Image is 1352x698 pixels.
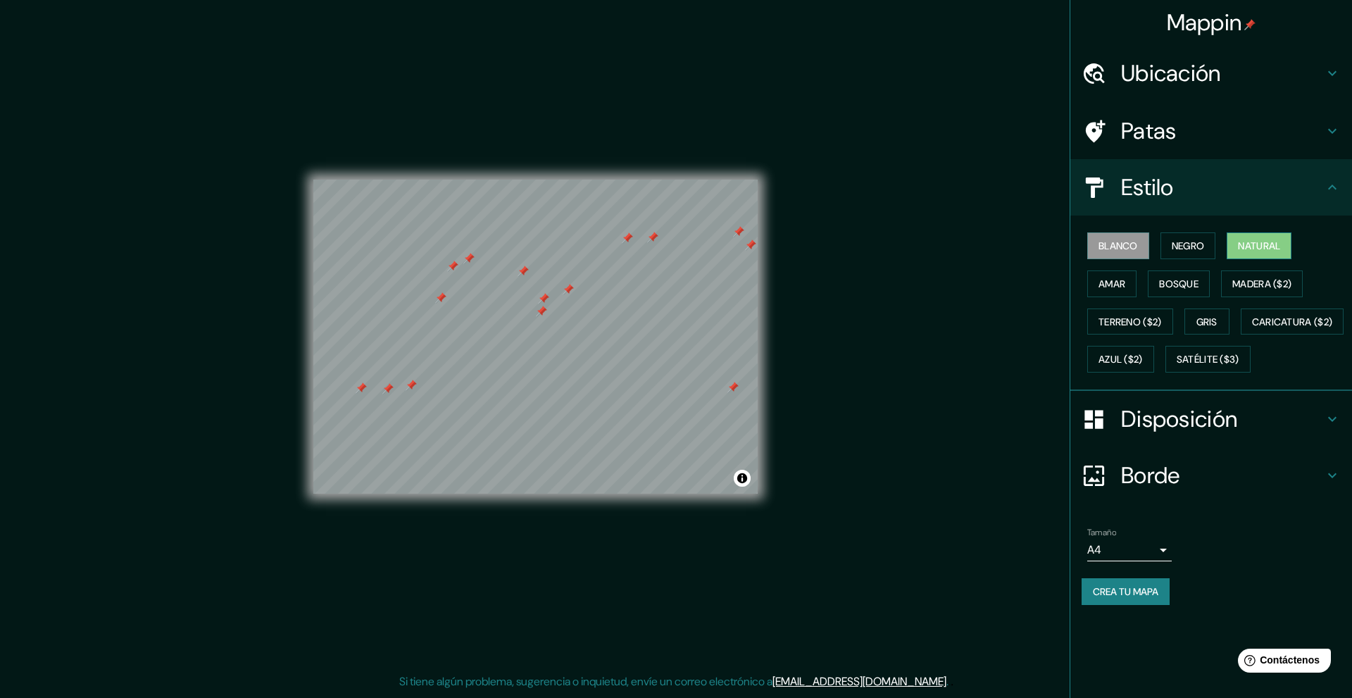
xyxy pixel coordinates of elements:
[1121,404,1237,434] font: Disposición
[734,470,751,487] button: Activar o desactivar atribución
[1160,232,1216,259] button: Negro
[1121,116,1177,146] font: Patas
[1196,316,1218,328] font: Gris
[1177,354,1239,366] font: Satélite ($3)
[1167,8,1242,37] font: Mappin
[1098,354,1143,366] font: Azul ($2)
[1098,239,1138,252] font: Blanco
[1238,239,1280,252] font: Natural
[1159,278,1198,290] font: Bosque
[949,673,951,689] font: .
[951,673,953,689] font: .
[1232,278,1291,290] font: Madera ($2)
[1121,461,1180,490] font: Borde
[772,674,946,689] a: [EMAIL_ADDRESS][DOMAIN_NAME]
[1241,309,1344,335] button: Caricatura ($2)
[1227,643,1337,683] iframe: Lanzador de widgets de ayuda
[1252,316,1333,328] font: Caricatura ($2)
[399,674,772,689] font: Si tiene algún problema, sugerencia o inquietud, envíe un correo electrónico a
[1098,278,1125,290] font: Amar
[1093,585,1158,598] font: Crea tu mapa
[1172,239,1205,252] font: Negro
[1165,346,1251,373] button: Satélite ($3)
[1087,542,1101,557] font: A4
[1070,391,1352,447] div: Disposición
[1087,346,1154,373] button: Azul ($2)
[1070,447,1352,504] div: Borde
[1121,58,1221,88] font: Ubicación
[1098,316,1162,328] font: Terreno ($2)
[1082,578,1170,605] button: Crea tu mapa
[313,180,758,494] canvas: Mapa
[1184,309,1229,335] button: Gris
[1070,45,1352,101] div: Ubicación
[1070,103,1352,159] div: Patas
[1087,309,1173,335] button: Terreno ($2)
[1087,232,1149,259] button: Blanco
[1221,270,1303,297] button: Madera ($2)
[1087,527,1116,538] font: Tamaño
[1227,232,1291,259] button: Natural
[1087,270,1137,297] button: Amar
[1121,173,1174,202] font: Estilo
[1070,159,1352,216] div: Estilo
[1148,270,1210,297] button: Bosque
[946,674,949,689] font: .
[1087,539,1172,561] div: A4
[1244,19,1256,30] img: pin-icon.png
